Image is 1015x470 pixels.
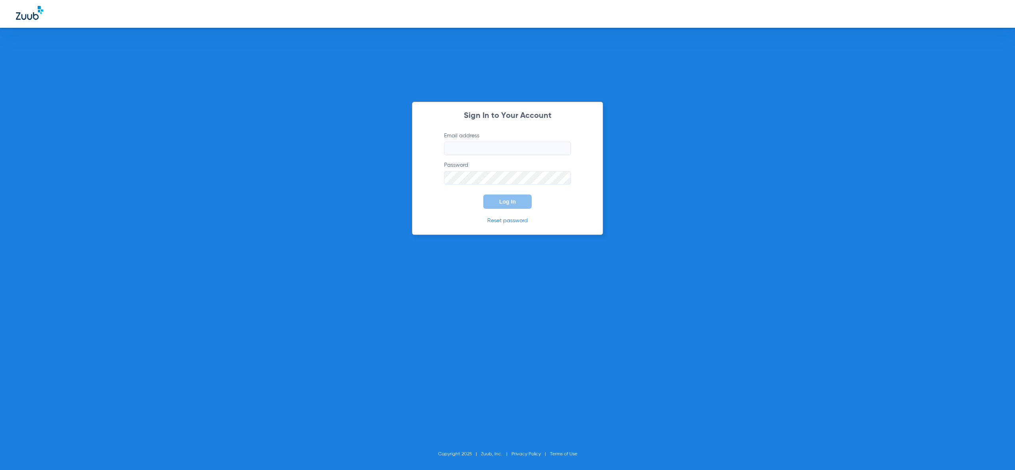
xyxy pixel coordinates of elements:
img: Zuub Logo [16,6,43,20]
iframe: Chat Widget [975,432,1015,470]
input: Password [444,171,571,185]
li: Copyright 2025 [438,450,481,458]
label: Email address [444,132,571,155]
button: Log In [483,195,532,209]
span: Log In [499,198,516,205]
li: Zuub, Inc. [481,450,511,458]
a: Privacy Policy [511,452,541,457]
a: Reset password [487,218,528,223]
label: Password [444,161,571,185]
input: Email address [444,142,571,155]
a: Terms of Use [550,452,577,457]
h2: Sign In to Your Account [432,112,583,120]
